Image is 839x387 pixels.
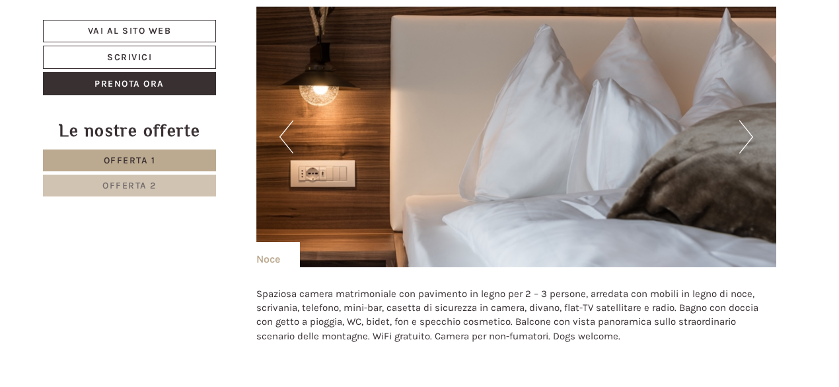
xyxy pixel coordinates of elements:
[43,20,216,42] a: Vai al sito web
[104,155,156,166] span: Offerta 1
[739,120,753,153] button: Next
[451,349,520,372] button: Invia
[279,120,293,153] button: Previous
[10,36,214,76] div: Buon giorno, come possiamo aiutarla?
[102,180,157,191] span: Offerta 2
[43,72,216,95] a: Prenota ora
[20,38,207,49] div: Hotel B&B Feldmessner
[43,46,216,69] a: Scrivici
[233,10,287,32] div: giovedì
[256,287,777,344] p: Spaziosa camera matrimoniale con pavimento in legno per 2 – 3 persone, arredata con mobili in leg...
[20,64,207,73] small: 17:48
[256,7,777,267] img: image
[256,242,300,267] div: Noce
[43,118,216,143] div: Le nostre offerte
